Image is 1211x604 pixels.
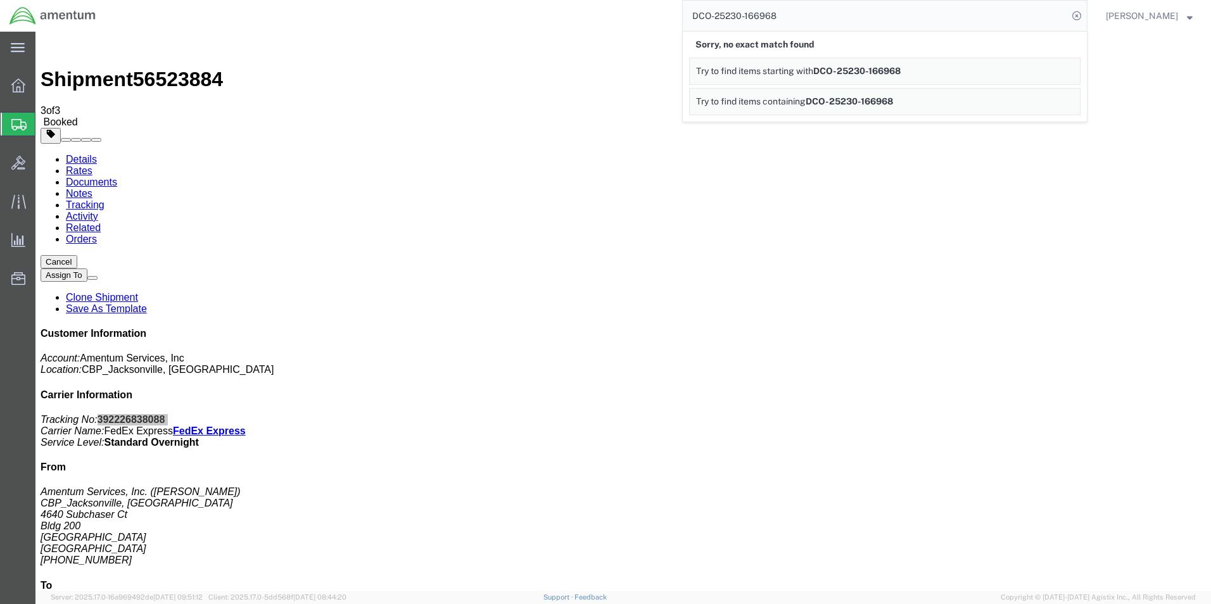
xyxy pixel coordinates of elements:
img: logo [9,6,96,25]
span: DCO-25230-166968 [806,96,893,106]
span: Andrew Carl [1106,9,1178,23]
span: Copyright © [DATE]-[DATE] Agistix Inc., All Rights Reserved [1001,592,1196,603]
button: [PERSON_NAME] [1105,8,1193,23]
span: Try to find items containing [696,96,806,106]
span: DCO-25230-166968 [813,66,901,76]
iframe: FS Legacy Container [35,32,1211,591]
span: Server: 2025.17.0-16a969492de [51,593,203,601]
span: [DATE] 08:44:20 [293,593,346,601]
span: Try to find items starting with [696,66,813,76]
span: [DATE] 09:51:12 [153,593,203,601]
span: Client: 2025.17.0-5dd568f [208,593,346,601]
input: Search for shipment number, reference number [683,1,1068,31]
div: Sorry, no exact match found [689,32,1081,58]
a: Support [543,593,575,601]
a: Feedback [574,593,607,601]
